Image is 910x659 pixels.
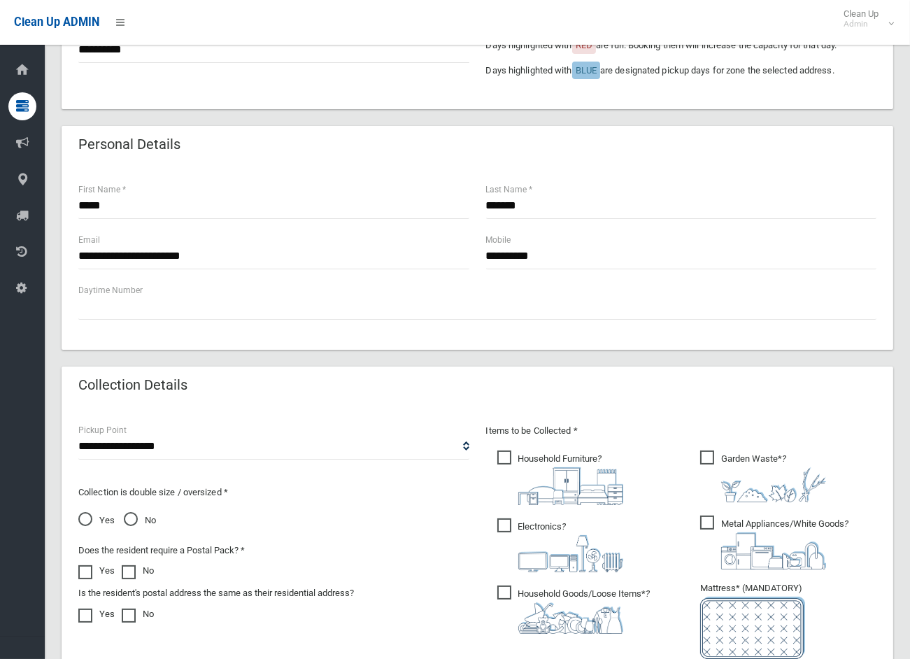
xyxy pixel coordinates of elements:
span: Household Furniture [497,451,623,505]
label: No [122,606,154,623]
label: No [122,562,154,579]
img: 36c1b0289cb1767239cdd3de9e694f19.png [721,532,826,569]
span: Garden Waste* [700,451,826,502]
label: Yes [78,562,115,579]
span: Yes [78,512,115,529]
img: 394712a680b73dbc3d2a6a3a7ffe5a07.png [518,535,623,572]
header: Personal Details [62,131,197,158]
img: e7408bece873d2c1783593a074e5cb2f.png [700,597,805,659]
span: Metal Appliances/White Goods [700,516,848,569]
small: Admin [844,19,879,29]
span: Household Goods/Loose Items* [497,586,650,634]
p: Days highlighted with are full. Booking them will increase the capacity for that day. [486,37,877,54]
i: ? [518,521,623,572]
span: Mattress* (MANDATORY) [700,583,876,659]
span: Electronics [497,518,623,572]
p: Days highlighted with are designated pickup days for zone the selected address. [486,62,877,79]
span: RED [576,40,592,50]
i: ? [721,518,848,569]
p: Items to be Collected * [486,423,877,439]
header: Collection Details [62,371,204,399]
label: Is the resident's postal address the same as their residential address? [78,585,354,602]
label: Does the resident require a Postal Pack? * [78,542,245,559]
span: No [124,512,156,529]
i: ? [518,453,623,505]
p: Collection is double size / oversized * [78,484,469,501]
i: ? [721,453,826,502]
label: Yes [78,606,115,623]
img: aa9efdbe659d29b613fca23ba79d85cb.png [518,467,623,505]
span: Clean Up [837,8,893,29]
span: BLUE [576,65,597,76]
img: 4fd8a5c772b2c999c83690221e5242e0.png [721,467,826,502]
span: Clean Up ADMIN [14,15,99,29]
i: ? [518,588,650,634]
img: b13cc3517677393f34c0a387616ef184.png [518,602,623,634]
